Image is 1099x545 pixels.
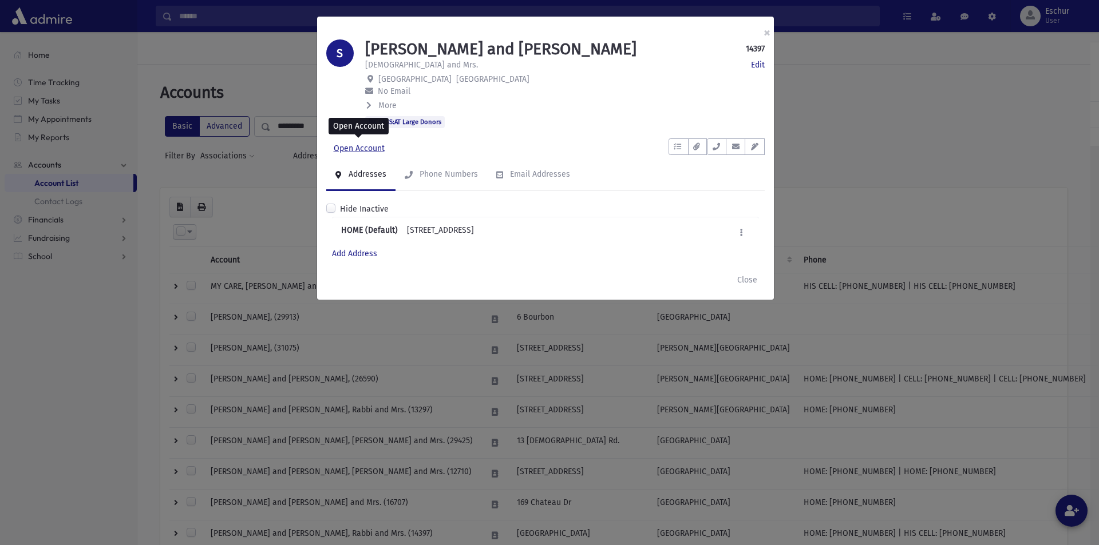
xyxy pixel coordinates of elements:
[329,118,389,134] div: Open Account
[340,203,389,215] label: Hide Inactive
[417,169,478,179] div: Phone Numbers
[346,169,386,179] div: Addresses
[332,249,377,258] a: Add Address
[487,159,579,191] a: Email Addresses
[378,101,397,110] span: More
[365,39,637,59] h1: [PERSON_NAME] and [PERSON_NAME]
[365,100,398,112] button: More
[365,116,445,128] span: FLAGS:AT Large Donors
[730,270,765,291] button: Close
[746,43,765,55] strong: 14397
[407,224,474,241] div: [STREET_ADDRESS]
[326,39,354,67] div: S
[378,74,452,84] span: [GEOGRAPHIC_DATA]
[365,59,478,71] p: [DEMOGRAPHIC_DATA] and Mrs.
[754,17,780,49] button: ×
[378,86,410,96] span: No Email
[508,169,570,179] div: Email Addresses
[396,159,487,191] a: Phone Numbers
[326,159,396,191] a: Addresses
[751,59,765,71] a: Edit
[326,138,392,159] a: Open Account
[456,74,529,84] span: [GEOGRAPHIC_DATA]
[341,224,398,241] b: HOME (Default)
